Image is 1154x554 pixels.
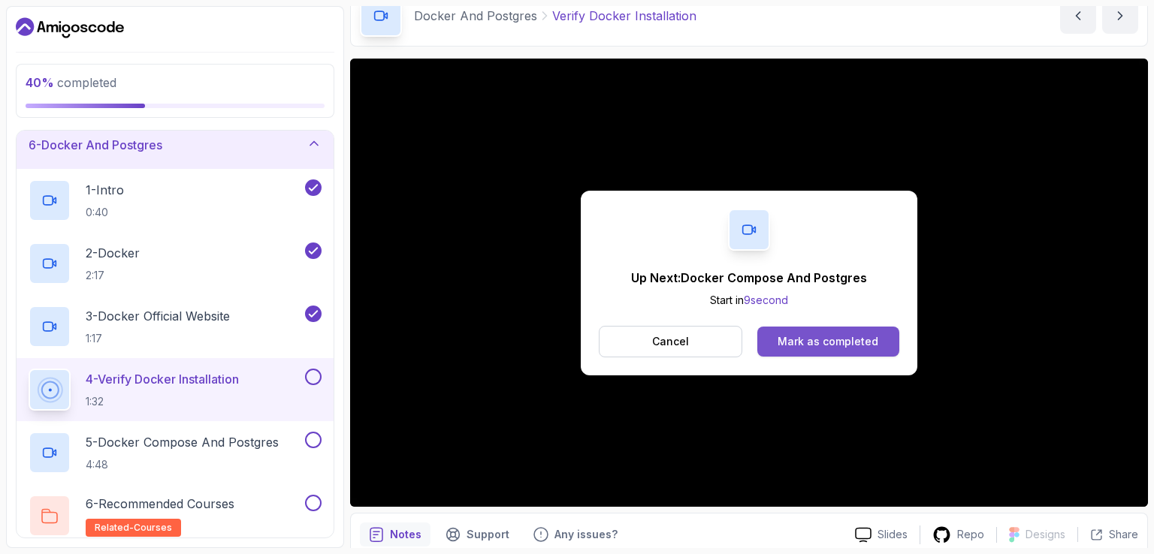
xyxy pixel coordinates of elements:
p: 2:17 [86,268,140,283]
button: 6-Recommended Coursesrelated-courses [29,495,322,537]
p: Docker And Postgres [414,7,537,25]
p: 1:32 [86,394,239,409]
button: 3-Docker Official Website1:17 [29,306,322,348]
p: Up Next: Docker Compose And Postgres [631,269,867,287]
p: Cancel [652,334,689,349]
button: 4-Verify Docker Installation1:32 [29,369,322,411]
div: Mark as completed [778,334,878,349]
span: completed [26,75,116,90]
button: 6-Docker And Postgres [17,121,334,169]
p: Slides [878,527,908,542]
p: Repo [957,527,984,542]
button: 1-Intro0:40 [29,179,322,221]
span: 9 second [744,294,788,306]
button: Mark as completed [757,327,899,357]
p: Designs [1026,527,1065,542]
button: 2-Docker2:17 [29,242,322,285]
a: Dashboard [16,16,124,40]
p: 4:48 [86,457,279,472]
p: Any issues? [554,527,618,542]
span: 40 % [26,75,54,90]
p: 6 - Recommended Courses [86,495,234,513]
button: Share [1077,527,1138,542]
p: Share [1109,527,1138,542]
p: 5 - Docker Compose And Postgres [86,433,279,451]
h3: 6 - Docker And Postgres [29,136,162,154]
p: Verify Docker Installation [552,7,696,25]
p: 2 - Docker [86,244,140,262]
iframe: 4 - Verify Docker Installation [350,59,1148,507]
p: 1:17 [86,331,230,346]
span: related-courses [95,522,172,534]
p: 0:40 [86,205,124,220]
a: Slides [843,527,920,543]
p: Start in [631,293,867,308]
button: Cancel [599,326,742,357]
button: Feedback button [524,522,627,546]
button: Support button [437,522,518,546]
button: notes button [360,522,430,546]
button: 5-Docker Compose And Postgres4:48 [29,432,322,474]
p: Notes [390,527,421,542]
p: 1 - Intro [86,181,124,199]
a: Repo [920,525,996,544]
p: Support [467,527,509,542]
p: 3 - Docker Official Website [86,307,230,325]
p: 4 - Verify Docker Installation [86,370,239,388]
